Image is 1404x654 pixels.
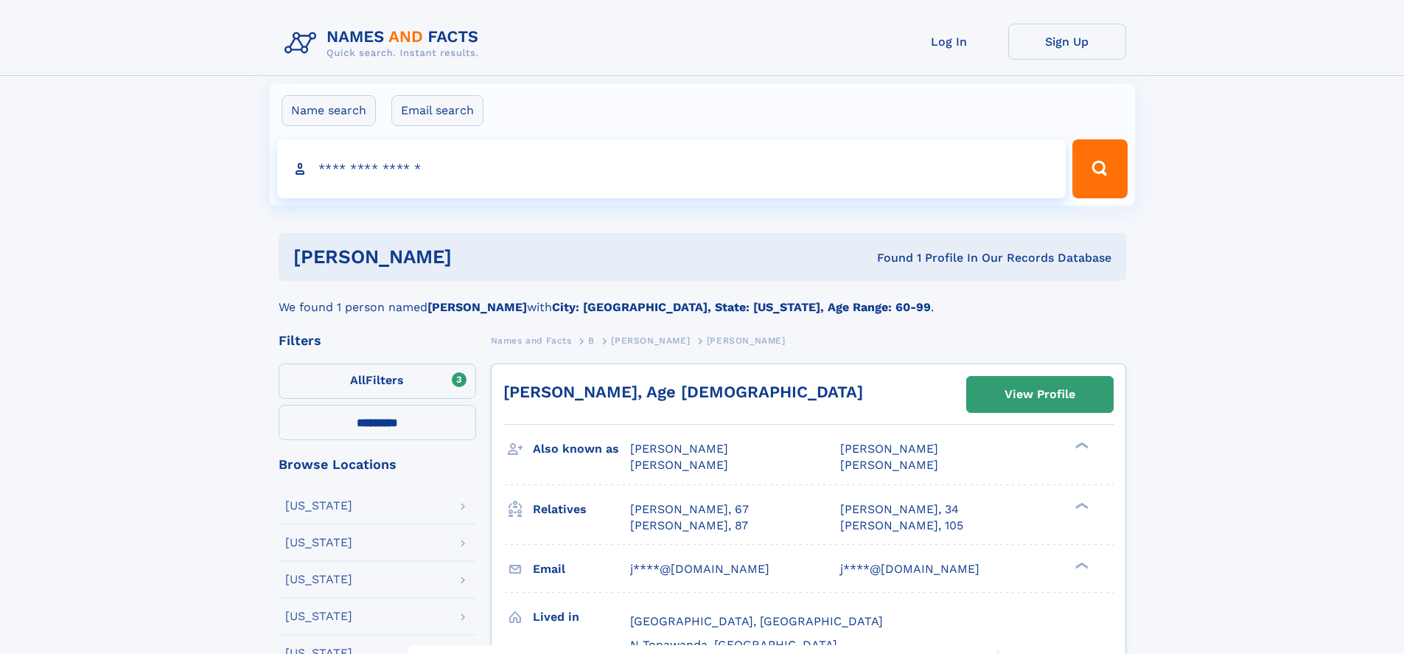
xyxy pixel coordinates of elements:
[285,574,352,585] div: [US_STATE]
[285,610,352,622] div: [US_STATE]
[285,537,352,549] div: [US_STATE]
[1008,24,1126,60] a: Sign Up
[588,331,595,349] a: B
[533,436,630,462] h3: Also known as
[611,335,690,346] span: [PERSON_NAME]
[1072,139,1127,198] button: Search Button
[840,442,938,456] span: [PERSON_NAME]
[282,95,376,126] label: Name search
[630,501,749,518] a: [PERSON_NAME], 67
[630,442,728,456] span: [PERSON_NAME]
[1072,501,1089,510] div: ❯
[611,331,690,349] a: [PERSON_NAME]
[588,335,595,346] span: B
[630,638,837,652] span: N Tonawanda, [GEOGRAPHIC_DATA]
[630,458,728,472] span: [PERSON_NAME]
[707,335,786,346] span: [PERSON_NAME]
[293,248,665,266] h1: [PERSON_NAME]
[491,331,572,349] a: Names and Facts
[279,458,476,471] div: Browse Locations
[1072,441,1089,451] div: ❯
[1072,560,1089,570] div: ❯
[967,377,1113,412] a: View Profile
[503,383,863,401] a: [PERSON_NAME], Age [DEMOGRAPHIC_DATA]
[350,373,366,387] span: All
[279,363,476,399] label: Filters
[279,281,1126,316] div: We found 1 person named with .
[279,24,491,63] img: Logo Names and Facts
[1005,378,1075,411] div: View Profile
[427,300,527,314] b: [PERSON_NAME]
[533,605,630,630] h3: Lived in
[533,497,630,522] h3: Relatives
[840,518,963,534] a: [PERSON_NAME], 105
[279,334,476,347] div: Filters
[840,458,938,472] span: [PERSON_NAME]
[630,518,748,534] a: [PERSON_NAME], 87
[277,139,1066,198] input: search input
[664,250,1111,266] div: Found 1 Profile In Our Records Database
[840,501,959,518] a: [PERSON_NAME], 34
[391,95,483,126] label: Email search
[630,614,883,628] span: [GEOGRAPHIC_DATA], [GEOGRAPHIC_DATA]
[890,24,1008,60] a: Log In
[533,557,630,582] h3: Email
[552,300,931,314] b: City: [GEOGRAPHIC_DATA], State: [US_STATE], Age Range: 60-99
[285,500,352,512] div: [US_STATE]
